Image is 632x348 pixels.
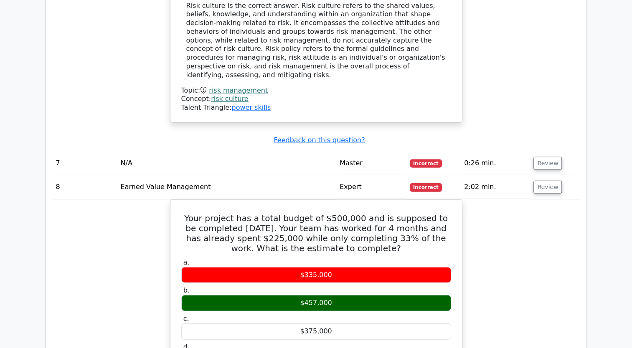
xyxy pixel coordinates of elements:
span: Incorrect [410,159,442,168]
span: c. [183,315,189,323]
td: Earned Value Management [117,175,337,199]
td: 2:02 min. [461,175,530,199]
div: Concept: [181,95,451,103]
div: Risk culture is the correct answer. Risk culture refers to the shared values, beliefs, knowledge,... [186,2,446,80]
td: Expert [336,175,406,199]
span: a. [183,258,190,266]
a: Feedback on this question? [274,136,365,144]
td: N/A [117,151,337,175]
a: risk management [209,86,268,94]
td: Master [336,151,406,175]
button: Review [533,181,562,194]
td: 0:26 min. [461,151,530,175]
div: Topic: [181,86,451,95]
td: 7 [53,151,117,175]
div: $375,000 [181,323,451,340]
span: Incorrect [410,183,442,192]
a: risk culture [211,95,249,103]
h5: Your project has a total budget of $500,000 and is supposed to be completed [DATE]. Your team has... [180,213,452,253]
td: 8 [53,175,117,199]
button: Review [533,157,562,170]
a: power skills [231,103,271,111]
span: b. [183,286,190,294]
div: $457,000 [181,295,451,311]
div: Talent Triangle: [181,86,451,112]
div: $335,000 [181,267,451,283]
